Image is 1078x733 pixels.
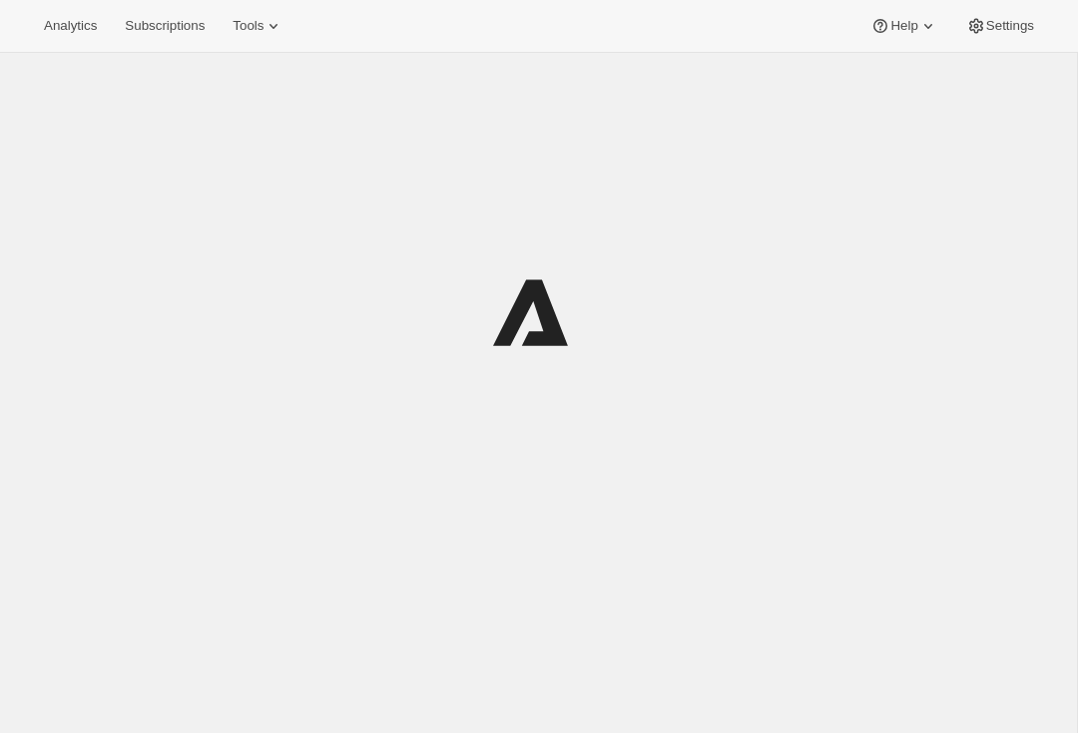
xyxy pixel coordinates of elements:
span: Settings [986,18,1034,34]
span: Tools [233,18,264,34]
span: Help [890,18,917,34]
button: Subscriptions [113,12,217,40]
span: Subscriptions [125,18,205,34]
span: Analytics [44,18,97,34]
button: Tools [221,12,295,40]
button: Analytics [32,12,109,40]
button: Settings [954,12,1046,40]
button: Help [858,12,949,40]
